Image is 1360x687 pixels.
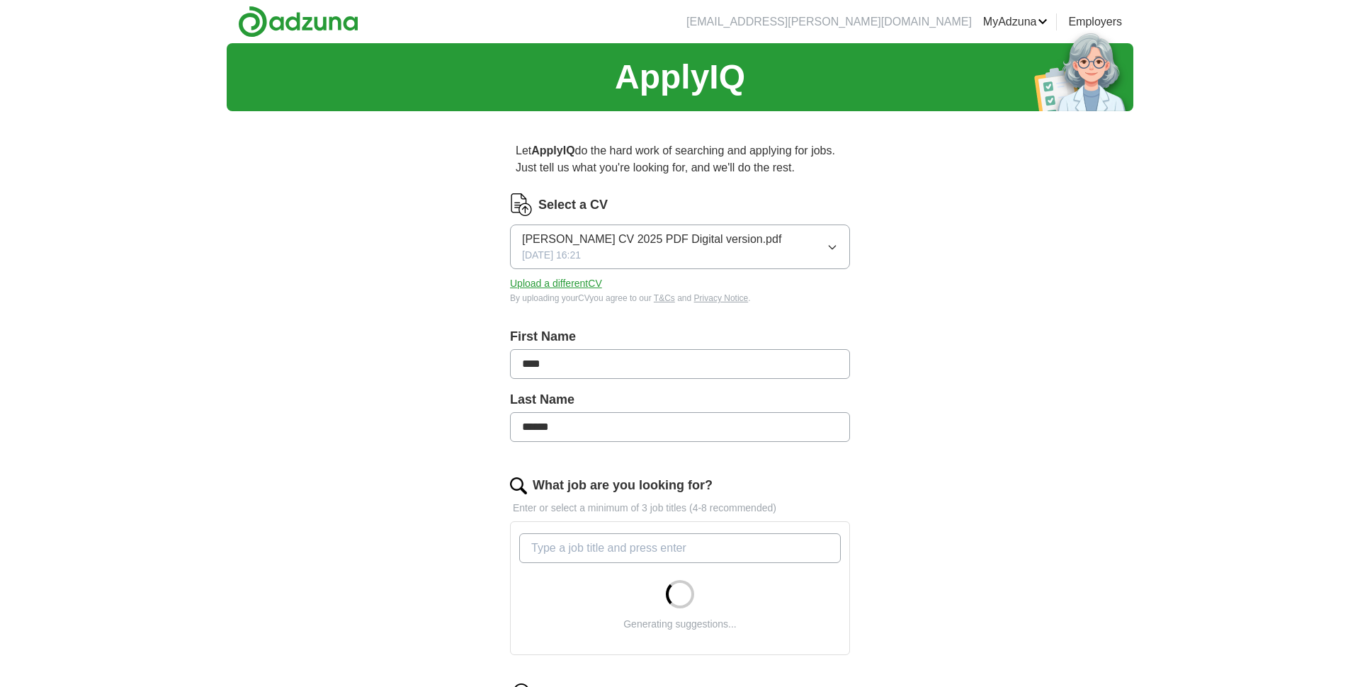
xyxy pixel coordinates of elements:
[510,292,850,305] div: By uploading your CV you agree to our and .
[531,144,574,157] strong: ApplyIQ
[238,6,358,38] img: Adzuna logo
[510,327,850,346] label: First Name
[510,390,850,409] label: Last Name
[533,476,713,495] label: What job are you looking for?
[519,533,841,563] input: Type a job title and press enter
[510,276,602,291] button: Upload a differentCV
[654,293,675,303] a: T&Cs
[510,193,533,216] img: CV Icon
[694,293,749,303] a: Privacy Notice
[522,248,581,263] span: [DATE] 16:21
[510,137,850,182] p: Let do the hard work of searching and applying for jobs. Just tell us what you're looking for, an...
[686,13,972,30] li: [EMAIL_ADDRESS][PERSON_NAME][DOMAIN_NAME]
[615,52,745,103] h1: ApplyIQ
[510,225,850,269] button: [PERSON_NAME] CV 2025 PDF Digital version.pdf[DATE] 16:21
[623,617,737,632] div: Generating suggestions...
[983,13,1048,30] a: MyAdzuna
[538,195,608,215] label: Select a CV
[1068,13,1122,30] a: Employers
[510,501,850,516] p: Enter or select a minimum of 3 job titles (4-8 recommended)
[522,231,781,248] span: [PERSON_NAME] CV 2025 PDF Digital version.pdf
[510,477,527,494] img: search.png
